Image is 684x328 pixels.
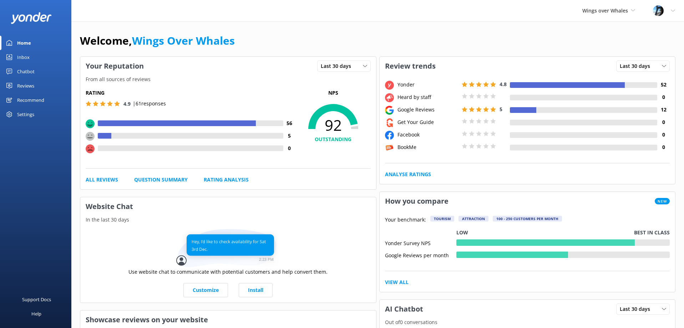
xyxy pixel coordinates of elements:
h4: 5 [283,132,296,140]
p: From all sources of reviews [80,75,376,83]
a: All Reviews [86,176,118,184]
div: Get Your Guide [396,118,460,126]
a: Rating Analysis [204,176,249,184]
h4: OUTSTANDING [296,135,371,143]
h3: How you compare [380,192,454,210]
div: Attraction [458,216,488,222]
span: Last 30 days [620,305,654,313]
span: Last 30 days [321,62,355,70]
a: Customize [183,283,228,297]
h3: Website Chat [80,197,376,216]
h4: 0 [657,143,670,151]
a: View All [385,278,409,286]
img: yonder-white-logo.png [11,12,52,24]
div: Yonder [396,81,460,89]
div: Heard by staff [396,93,460,101]
h5: Rating [86,89,296,97]
p: | 61 responses [133,100,166,108]
div: Inbox [17,50,30,64]
a: Question Summary [134,176,188,184]
div: Tourism [430,216,454,222]
div: Chatbot [17,64,35,79]
span: 4.8 [500,81,507,88]
h3: Review trends [380,57,441,75]
p: In the last 30 days [80,216,376,224]
img: 145-1635463833.jpg [653,5,664,16]
div: Support Docs [22,292,51,307]
h4: 0 [657,118,670,126]
span: 92 [296,116,371,134]
p: Low [456,229,468,237]
h4: 12 [657,106,670,114]
div: 100 - 250 customers per month [493,216,562,222]
span: Last 30 days [620,62,654,70]
div: Recommend [17,93,44,107]
p: Use website chat to communicate with potential customers and help convert them. [128,268,328,276]
h4: 56 [283,119,296,127]
a: Analyse Ratings [385,170,431,178]
div: Home [17,36,31,50]
div: Settings [17,107,34,121]
h3: AI Chatbot [380,300,429,318]
div: Yonder Survey NPS [385,239,456,246]
p: Your benchmark: [385,216,426,224]
h3: Your Reputation [80,57,149,75]
p: Out of 0 conversations [380,318,675,326]
h1: Welcome, [80,32,235,49]
div: Google Reviews [396,106,460,114]
img: conversation... [176,229,280,268]
span: 4.9 [123,100,131,107]
div: Help [31,307,41,321]
h4: 0 [657,131,670,139]
div: Google Reviews per month [385,252,456,258]
span: 5 [500,106,502,113]
h4: 0 [657,93,670,101]
div: Reviews [17,79,34,93]
span: New [655,198,670,204]
div: Facebook [396,131,460,139]
a: Install [239,283,273,297]
span: Wings over Whales [582,7,628,14]
h4: 52 [657,81,670,89]
p: NPS [296,89,371,97]
h4: 0 [283,144,296,152]
div: BookMe [396,143,460,151]
a: Wings Over Whales [132,33,235,48]
p: Best in class [634,229,670,237]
